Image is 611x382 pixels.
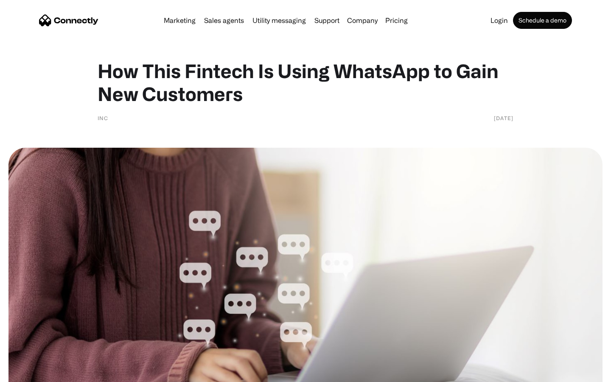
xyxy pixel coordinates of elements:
[17,367,51,379] ul: Language list
[8,367,51,379] aside: Language selected: English
[39,14,98,27] a: home
[382,17,411,24] a: Pricing
[160,17,199,24] a: Marketing
[347,14,378,26] div: Company
[487,17,511,24] a: Login
[494,114,513,122] div: [DATE]
[513,12,572,29] a: Schedule a demo
[201,17,247,24] a: Sales agents
[98,114,108,122] div: INC
[311,17,343,24] a: Support
[345,14,380,26] div: Company
[249,17,309,24] a: Utility messaging
[98,59,513,105] h1: How This Fintech Is Using WhatsApp to Gain New Customers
